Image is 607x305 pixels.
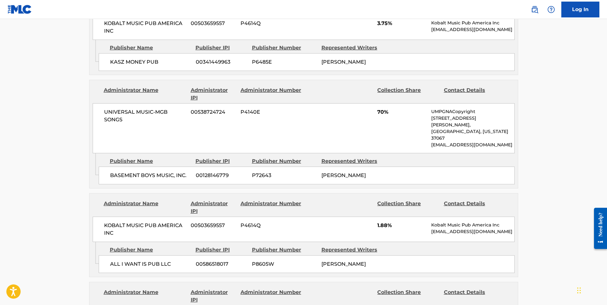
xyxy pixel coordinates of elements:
p: Kobalt Music Pub America Inc [431,222,514,228]
div: Represented Writers [321,44,386,52]
div: Represented Writers [321,157,386,165]
span: 00586518017 [196,260,247,268]
div: Administrator Name [104,200,186,215]
p: [STREET_ADDRESS][PERSON_NAME], [431,115,514,128]
div: Publisher Name [110,157,191,165]
div: Contact Details [444,86,505,102]
div: Publisher Name [110,246,191,254]
span: KASZ MONEY PUB [110,58,191,66]
span: [PERSON_NAME] [321,172,366,178]
div: Collection Share [377,86,439,102]
div: Contact Details [444,200,505,215]
div: Drag [577,281,581,300]
p: [EMAIL_ADDRESS][DOMAIN_NAME] [431,26,514,33]
div: Contact Details [444,289,505,304]
span: [PERSON_NAME] [321,261,366,267]
span: 00341449963 [196,58,247,66]
div: Publisher Number [252,157,317,165]
iframe: Resource Center [589,203,607,254]
span: 00503659557 [191,20,236,27]
span: ALL I WANT IS PUB LLC [110,260,191,268]
div: Publisher Name [110,44,191,52]
p: [EMAIL_ADDRESS][DOMAIN_NAME] [431,228,514,235]
img: MLC Logo [8,5,32,14]
div: Administrator Number [241,200,302,215]
a: Public Search [528,3,541,16]
span: BASEMENT BOYS MUSIC, INC. [110,172,191,179]
span: P4614Q [241,20,302,27]
span: P4140E [241,108,302,116]
span: 00503659557 [191,222,236,229]
img: search [531,6,538,13]
div: Administrator IPI [191,289,236,304]
span: 00128146779 [196,172,247,179]
div: Administrator IPI [191,200,236,215]
div: Help [545,3,558,16]
span: P8605W [252,260,317,268]
span: P4614Q [241,222,302,229]
div: Publisher Number [252,246,317,254]
div: Administrator Name [104,86,186,102]
span: P72643 [252,172,317,179]
p: Kobalt Music Pub America Inc [431,20,514,26]
span: KOBALT MUSIC PUB AMERICA INC [104,222,186,237]
div: Administrator Name [104,289,186,304]
iframe: Chat Widget [575,275,607,305]
span: 3.75% [377,20,426,27]
span: 00538724724 [191,108,236,116]
p: UMPGNACopyright [431,108,514,115]
span: 1.88% [377,222,426,229]
div: Publisher IPI [195,246,247,254]
div: Administrator Number [241,86,302,102]
span: [PERSON_NAME] [321,59,366,65]
p: [EMAIL_ADDRESS][DOMAIN_NAME] [431,142,514,148]
span: P6485E [252,58,317,66]
div: Publisher IPI [195,157,247,165]
div: Collection Share [377,289,439,304]
a: Log In [561,2,599,17]
div: Administrator IPI [191,86,236,102]
div: Administrator Number [241,289,302,304]
span: KOBALT MUSIC PUB AMERICA INC [104,20,186,35]
div: Represented Writers [321,246,386,254]
div: Publisher Number [252,44,317,52]
div: Collection Share [377,200,439,215]
p: [GEOGRAPHIC_DATA], [US_STATE] 37067 [431,128,514,142]
div: Publisher IPI [195,44,247,52]
span: UNIVERSAL MUSIC-MGB SONGS [104,108,186,124]
img: help [547,6,555,13]
span: 70% [377,108,426,116]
